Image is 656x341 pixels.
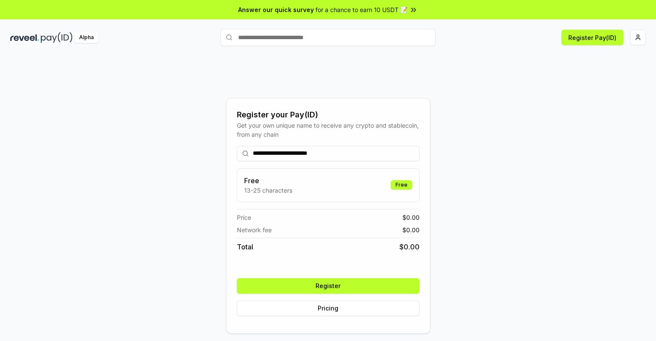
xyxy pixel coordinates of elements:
[237,242,253,252] span: Total
[10,32,39,43] img: reveel_dark
[399,242,420,252] span: $ 0.00
[237,121,420,139] div: Get your own unique name to receive any crypto and stablecoin, from any chain
[391,180,412,190] div: Free
[74,32,98,43] div: Alpha
[237,213,251,222] span: Price
[561,30,623,45] button: Register Pay(ID)
[237,225,272,234] span: Network fee
[238,5,314,14] span: Answer our quick survey
[402,225,420,234] span: $ 0.00
[237,109,420,121] div: Register your Pay(ID)
[244,175,292,186] h3: Free
[316,5,408,14] span: for a chance to earn 10 USDT 📝
[237,301,420,316] button: Pricing
[402,213,420,222] span: $ 0.00
[41,32,73,43] img: pay_id
[237,278,420,294] button: Register
[244,186,292,195] p: 13-25 characters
